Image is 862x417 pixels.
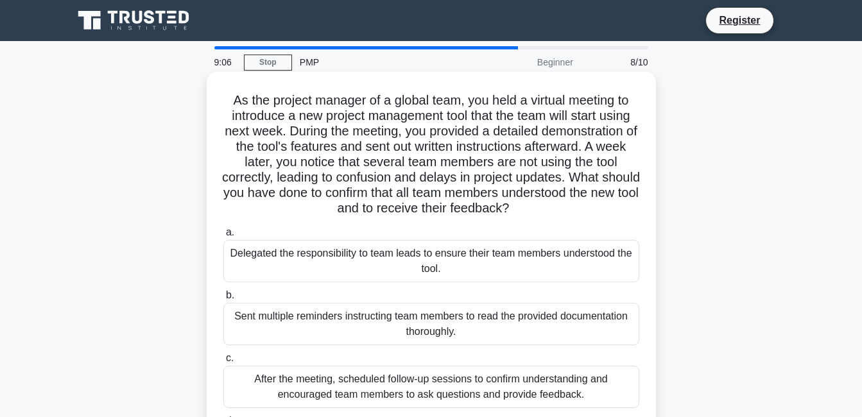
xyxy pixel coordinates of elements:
[226,289,234,300] span: b.
[222,92,641,217] h5: As the project manager of a global team, you held a virtual meeting to introduce a new project ma...
[469,49,581,75] div: Beginner
[223,366,639,408] div: After the meeting, scheduled follow-up sessions to confirm understanding and encouraged team memb...
[711,12,768,28] a: Register
[223,303,639,345] div: Sent multiple reminders instructing team members to read the provided documentation thoroughly.
[223,240,639,282] div: Delegated the responsibility to team leads to ensure their team members understood the tool.
[226,226,234,237] span: a.
[207,49,244,75] div: 9:06
[244,55,292,71] a: Stop
[581,49,656,75] div: 8/10
[292,49,469,75] div: PMP
[226,352,234,363] span: c.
